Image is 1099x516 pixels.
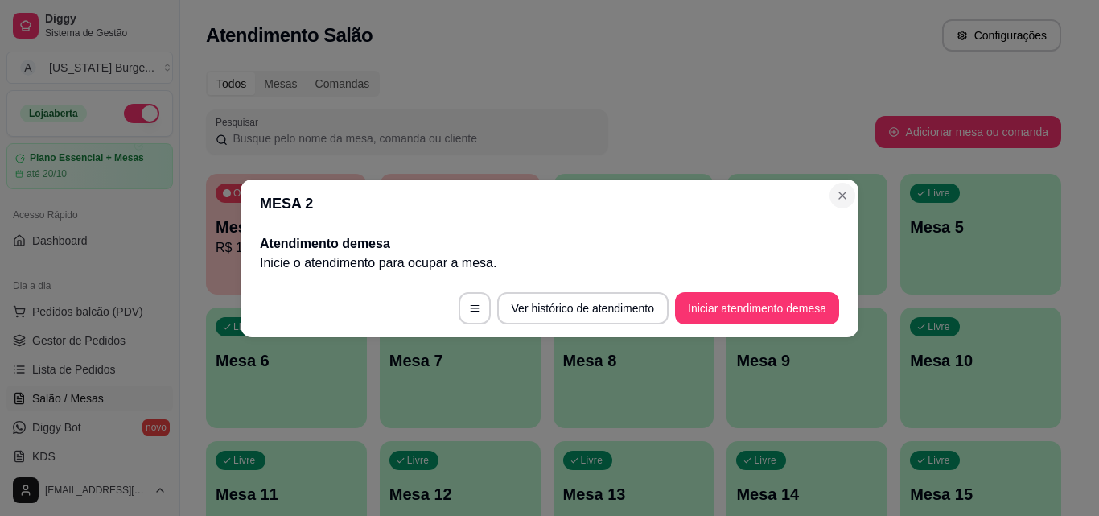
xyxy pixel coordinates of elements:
button: Close [829,183,855,208]
h2: Atendimento de mesa [260,234,839,254]
header: MESA 2 [241,180,858,228]
p: Inicie o atendimento para ocupar a mesa . [260,254,839,273]
button: Ver histórico de atendimento [497,292,669,324]
button: Iniciar atendimento demesa [675,292,839,324]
